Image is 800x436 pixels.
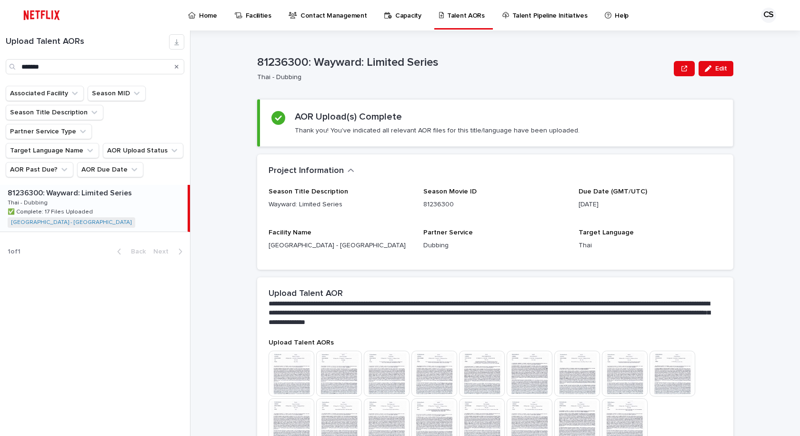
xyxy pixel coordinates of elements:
[6,86,84,101] button: Associated Facility
[579,241,722,251] p: Thai
[269,241,412,251] p: [GEOGRAPHIC_DATA] - [GEOGRAPHIC_DATA]
[8,187,134,198] p: 81236300: Wayward: Limited Series
[761,8,776,23] div: CS
[125,248,146,255] span: Back
[6,143,99,158] button: Target Language Name
[8,207,95,215] p: ✅ Complete: 17 Files Uploaded
[269,188,348,195] span: Season Title Description
[6,162,73,177] button: AOR Past Due?
[423,200,567,210] p: 81236300
[8,198,50,206] p: Thai - Dubbing
[579,229,634,236] span: Target Language
[269,229,311,236] span: Facility Name
[423,229,473,236] span: Partner Service
[77,162,143,177] button: AOR Due Date
[269,200,412,210] p: Wayward: Limited Series
[269,166,354,176] button: Project Information
[11,219,131,226] a: [GEOGRAPHIC_DATA] - [GEOGRAPHIC_DATA]
[699,61,733,76] button: Edit
[579,188,647,195] span: Due Date (GMT/UTC)
[6,37,169,47] h1: Upload Talent AORs
[150,247,190,256] button: Next
[6,124,92,139] button: Partner Service Type
[19,6,64,25] img: ifQbXi3ZQGMSEF7WDB7W
[6,105,103,120] button: Season Title Description
[110,247,150,256] button: Back
[295,111,402,122] h2: AOR Upload(s) Complete
[257,73,666,81] p: Thai - Dubbing
[6,59,184,74] input: Search
[257,56,670,70] p: 81236300: Wayward: Limited Series
[269,339,334,346] span: Upload Talent AORs
[269,166,344,176] h2: Project Information
[103,143,183,158] button: AOR Upload Status
[88,86,146,101] button: Season MID
[269,289,343,299] h2: Upload Talent AOR
[153,248,174,255] span: Next
[715,65,727,72] span: Edit
[579,200,722,210] p: [DATE]
[423,188,477,195] span: Season Movie ID
[423,241,567,251] p: Dubbing
[295,126,580,135] p: Thank you! You've indicated all relevant AOR files for this title/language have been uploaded.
